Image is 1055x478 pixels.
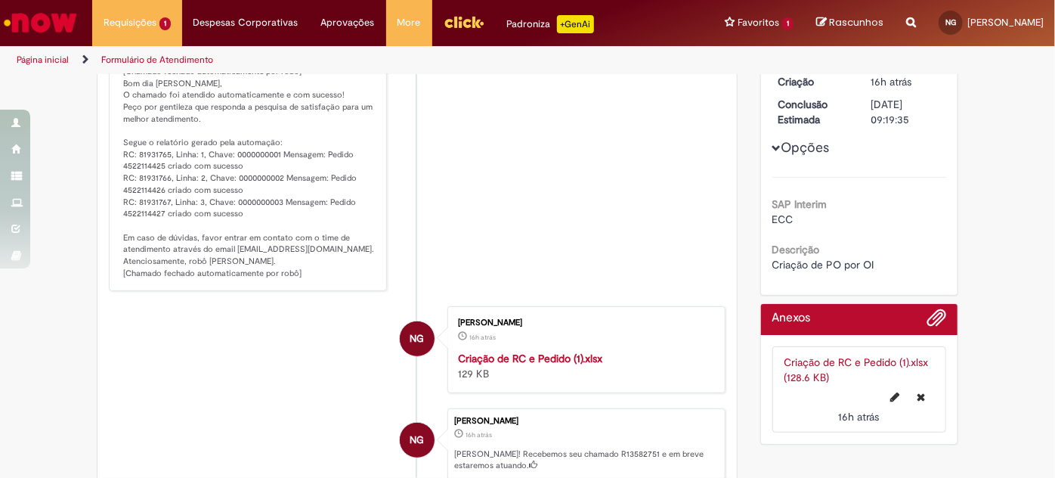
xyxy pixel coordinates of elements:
span: 16h atrás [839,410,880,424]
span: Aprovações [321,15,375,30]
span: [PERSON_NAME] [967,16,1044,29]
ul: Trilhas de página [11,46,692,74]
img: ServiceNow [2,8,79,38]
div: 30/09/2025 16:19:31 [871,74,941,89]
span: 16h atrás [469,333,496,342]
img: click_logo_yellow_360x200.png [444,11,484,33]
p: [PERSON_NAME]! Recebemos seu chamado R13582751 e em breve estaremos atuando. [454,449,717,472]
span: NG [410,321,424,357]
div: [PERSON_NAME] [454,417,717,426]
b: Descrição [772,243,820,256]
a: Rascunhos [816,16,883,30]
span: 1 [782,17,794,30]
time: 30/09/2025 16:19:31 [871,75,911,88]
div: [PERSON_NAME] [458,318,710,327]
dt: Criação [767,74,860,89]
a: Formulário de Atendimento [101,54,213,66]
p: [Chamado fechado automaticamente por robô] Bom dia [PERSON_NAME], O chamado foi atendido automati... [123,66,375,280]
p: +GenAi [557,15,594,33]
div: Natane Pereira Gomes [400,321,435,356]
a: Página inicial [17,54,69,66]
time: 30/09/2025 16:19:17 [839,410,880,424]
time: 30/09/2025 16:19:31 [466,430,492,439]
span: NG [945,17,956,27]
button: Adicionar anexos [927,308,946,335]
span: More [398,15,421,30]
span: Favoritos [738,15,779,30]
div: Padroniza [507,15,594,33]
span: Despesas Corporativas [193,15,299,30]
b: SAP Interim [772,197,828,211]
div: 129 KB [458,351,710,381]
span: 16h atrás [466,430,492,439]
div: [DATE] 09:19:35 [871,97,941,127]
span: Requisições [104,15,156,30]
span: Rascunhos [829,15,883,29]
span: 1 [159,17,171,30]
span: NG [410,422,424,458]
time: 30/09/2025 16:19:17 [469,333,496,342]
button: Excluir Criação de RC e Pedido (1).xlsx [908,385,934,409]
div: Natane Pereira Gomes [400,423,435,458]
a: Criação de RC e Pedido (1).xlsx [458,352,602,365]
a: Criação de RC e Pedido (1).xlsx (128.6 KB) [784,355,929,384]
span: Criação de PO por OI [772,258,874,272]
h2: Anexos [772,312,811,325]
dt: Conclusão Estimada [767,97,860,127]
span: 16h atrás [871,75,911,88]
span: ECC [772,213,794,226]
button: Editar nome de arquivo Criação de RC e Pedido (1).xlsx [881,385,908,409]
